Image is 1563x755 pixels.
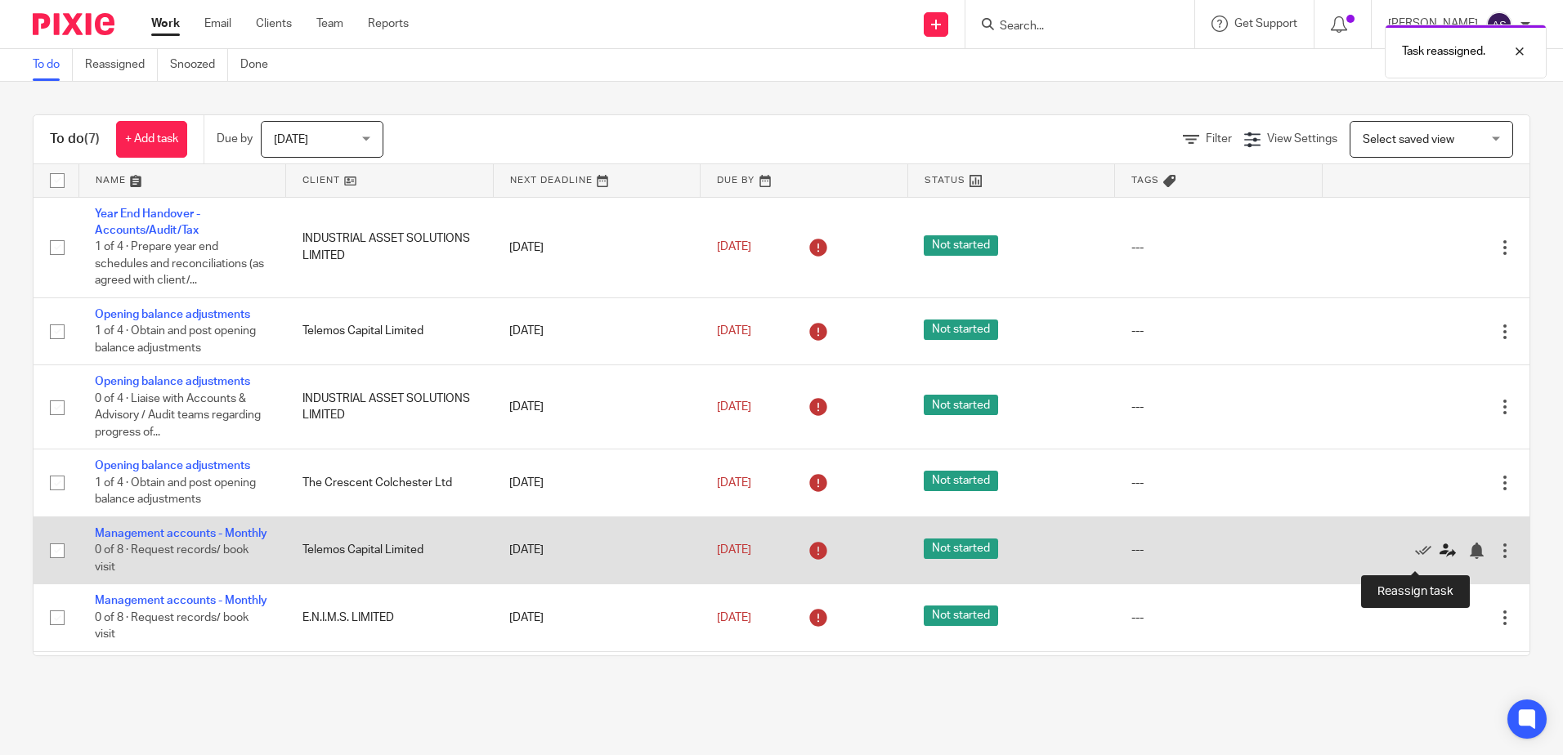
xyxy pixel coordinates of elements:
[1267,133,1337,145] span: View Settings
[95,612,249,641] span: 0 of 8 · Request records/ book visit
[95,241,264,286] span: 1 of 4 · Prepare year end schedules and reconciliations (as agreed with client/...
[95,393,261,438] span: 0 of 4 · Liaise with Accounts & Advisory / Audit teams regarding progress of...
[84,132,100,145] span: (7)
[95,208,200,236] a: Year End Handover - Accounts/Audit/Tax
[95,460,250,471] a: Opening balance adjustments
[1131,176,1159,185] span: Tags
[493,197,701,297] td: [DATE]
[286,516,494,583] td: Telemos Capital Limited
[1402,43,1485,60] p: Task reassigned.
[717,612,751,623] span: [DATE]
[274,134,308,145] span: [DATE]
[717,401,751,413] span: [DATE]
[286,197,494,297] td: INDUSTRIAL ASSET SOLUTIONS LIMITED
[493,297,701,364] td: [DATE]
[1131,239,1306,256] div: ---
[204,16,231,32] a: Email
[286,584,494,651] td: E.N.I.M.S. LIMITED
[256,16,292,32] a: Clients
[1131,610,1306,626] div: ---
[95,595,267,606] a: Management accounts - Monthly
[217,131,253,147] p: Due by
[1131,475,1306,491] div: ---
[717,477,751,489] span: [DATE]
[316,16,343,32] a: Team
[240,49,280,81] a: Done
[95,544,249,573] span: 0 of 8 · Request records/ book visit
[95,477,256,506] span: 1 of 4 · Obtain and post opening balance adjustments
[493,449,701,516] td: [DATE]
[95,325,256,354] span: 1 of 4 · Obtain and post opening balance adjustments
[286,651,494,735] td: Dinton Hotel Limited
[493,516,701,583] td: [DATE]
[170,49,228,81] a: Snoozed
[116,121,187,158] a: + Add task
[50,131,100,148] h1: To do
[1131,542,1306,558] div: ---
[924,235,998,256] span: Not started
[1206,133,1232,145] span: Filter
[1415,542,1440,558] a: Mark as done
[95,309,250,320] a: Opening balance adjustments
[717,325,751,337] span: [DATE]
[493,651,701,735] td: [DATE]
[151,16,180,32] a: Work
[924,605,998,626] span: Not started
[286,449,494,516] td: The Crescent Colchester Ltd
[493,365,701,449] td: [DATE]
[1131,399,1306,415] div: ---
[286,365,494,449] td: INDUSTRIAL ASSET SOLUTIONS LIMITED
[33,49,73,81] a: To do
[95,376,250,387] a: Opening balance adjustments
[493,584,701,651] td: [DATE]
[1486,11,1512,38] img: svg%3E
[717,544,751,556] span: [DATE]
[924,471,998,491] span: Not started
[1131,323,1306,339] div: ---
[286,297,494,364] td: Telemos Capital Limited
[924,538,998,559] span: Not started
[924,395,998,415] span: Not started
[85,49,158,81] a: Reassigned
[717,241,751,252] span: [DATE]
[1363,134,1454,145] span: Select saved view
[368,16,409,32] a: Reports
[95,528,267,539] a: Management accounts - Monthly
[33,13,114,35] img: Pixie
[924,319,998,340] span: Not started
